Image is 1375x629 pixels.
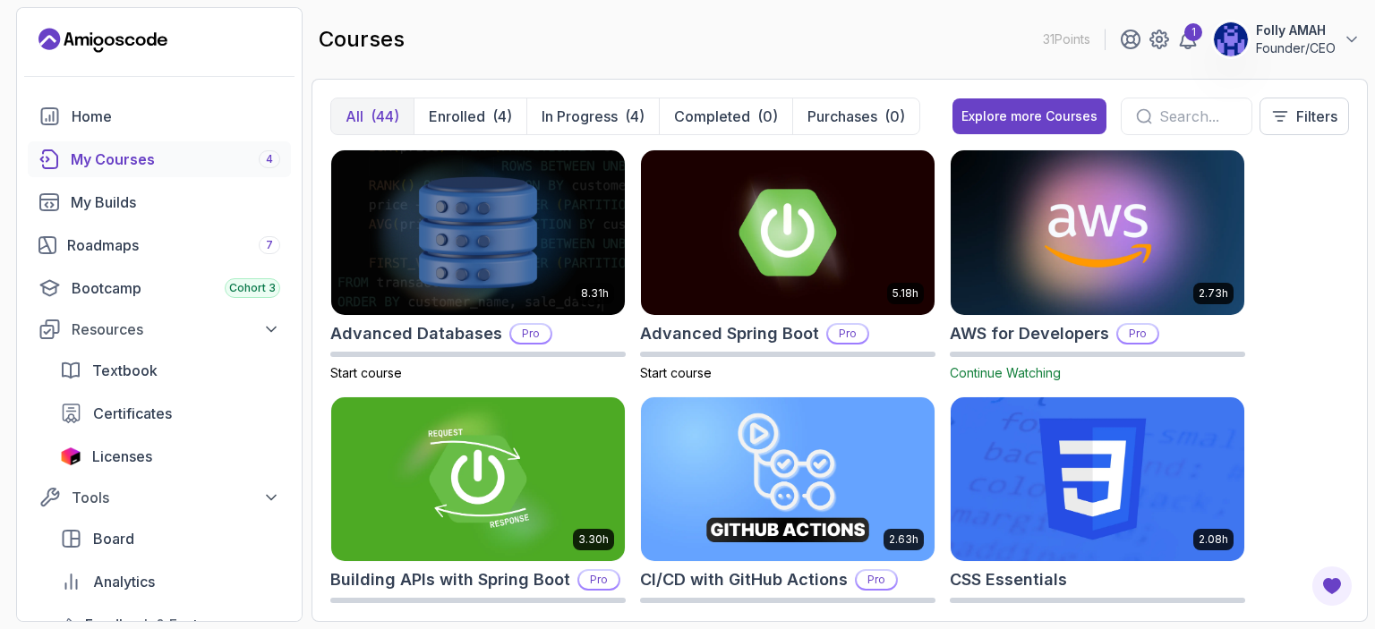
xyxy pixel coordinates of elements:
[578,532,609,547] p: 3.30h
[625,106,645,127] div: (4)
[952,98,1106,134] button: Explore more Courses
[72,487,280,508] div: Tools
[67,234,280,256] div: Roadmaps
[93,528,134,549] span: Board
[1199,532,1228,547] p: 2.08h
[72,277,280,299] div: Bootcamp
[1184,23,1202,41] div: 1
[1177,29,1199,50] a: 1
[28,313,291,345] button: Resources
[72,319,280,340] div: Resources
[641,150,935,315] img: Advanced Spring Boot card
[28,184,291,220] a: builds
[1214,22,1248,56] img: user profile image
[72,106,280,127] div: Home
[49,353,291,388] a: textbook
[857,571,896,589] p: Pro
[1043,30,1090,48] p: 31 Points
[1256,21,1336,39] p: Folly AMAH
[330,321,502,346] h2: Advanced Databases
[950,365,1061,380] span: Continue Watching
[38,26,167,55] a: Landing page
[950,321,1109,346] h2: AWS for Developers
[951,397,1244,562] img: CSS Essentials card
[28,270,291,306] a: bootcamp
[346,106,363,127] p: All
[331,150,625,315] img: Advanced Databases card
[757,106,778,127] div: (0)
[511,325,551,343] p: Pro
[71,149,280,170] div: My Courses
[229,281,276,295] span: Cohort 3
[330,567,570,592] h2: Building APIs with Spring Boot
[640,365,712,380] span: Start course
[492,106,512,127] div: (4)
[1213,21,1361,57] button: user profile imageFolly AMAHFounder/CEO
[1159,106,1237,127] input: Search...
[542,106,618,127] p: In Progress
[92,446,152,467] span: Licenses
[641,397,935,562] img: CI/CD with GitHub Actions card
[1260,98,1349,135] button: Filters
[889,532,918,547] p: 2.63h
[28,227,291,263] a: roadmaps
[371,106,399,127] div: (44)
[1256,39,1336,57] p: Founder/CEO
[28,98,291,134] a: home
[961,107,1097,125] div: Explore more Courses
[414,98,526,134] button: Enrolled(4)
[71,191,280,213] div: My Builds
[92,360,158,381] span: Textbook
[330,365,402,380] span: Start course
[1199,286,1228,301] p: 2.73h
[28,481,291,514] button: Tools
[884,106,905,127] div: (0)
[49,564,291,599] a: analytics
[807,106,877,127] p: Purchases
[1311,565,1354,608] button: Open Feedback Button
[526,98,659,134] button: In Progress(4)
[93,403,172,424] span: Certificates
[944,146,1251,319] img: AWS for Developers card
[331,98,414,134] button: All(44)
[49,521,291,557] a: board
[60,447,81,465] img: jetbrains icon
[828,325,867,343] p: Pro
[581,286,609,301] p: 8.31h
[93,571,155,592] span: Analytics
[49,438,291,474] a: licenses
[266,152,273,166] span: 4
[28,141,291,177] a: courses
[674,106,750,127] p: Completed
[331,397,625,562] img: Building APIs with Spring Boot card
[319,25,405,54] h2: courses
[1296,106,1337,127] p: Filters
[640,567,848,592] h2: CI/CD with GitHub Actions
[892,286,918,301] p: 5.18h
[49,395,291,431] a: certificates
[659,98,792,134] button: Completed(0)
[579,571,619,589] p: Pro
[950,567,1067,592] h2: CSS Essentials
[1118,325,1157,343] p: Pro
[792,98,919,134] button: Purchases(0)
[266,238,273,252] span: 7
[640,321,819,346] h2: Advanced Spring Boot
[429,106,485,127] p: Enrolled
